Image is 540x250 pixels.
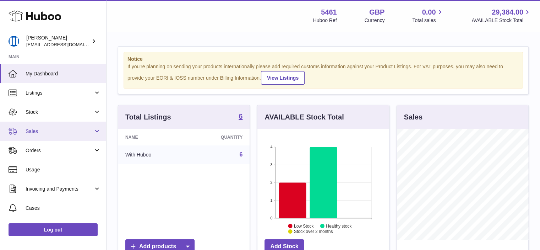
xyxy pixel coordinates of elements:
[26,70,101,77] span: My Dashboard
[321,7,337,17] strong: 5461
[294,229,333,234] text: Stock over 2 months
[271,216,273,220] text: 0
[239,113,242,121] a: 6
[326,223,352,228] text: Healthy stock
[365,17,385,24] div: Currency
[9,36,19,47] img: oksana@monimoto.com
[412,17,444,24] span: Total sales
[369,7,384,17] strong: GBP
[26,42,104,47] span: [EMAIL_ADDRESS][DOMAIN_NAME]
[26,128,93,135] span: Sales
[125,112,171,122] h3: Total Listings
[294,223,314,228] text: Low Stock
[271,163,273,167] text: 3
[239,151,242,158] a: 6
[26,109,93,116] span: Stock
[471,17,531,24] span: AVAILABLE Stock Total
[26,166,101,173] span: Usage
[313,17,337,24] div: Huboo Ref
[127,56,519,63] strong: Notice
[422,7,436,17] span: 0.00
[471,7,531,24] a: 29,384.00 AVAILABLE Stock Total
[9,223,98,236] a: Log out
[264,112,344,122] h3: AVAILABLE Stock Total
[118,145,187,164] td: With Huboo
[127,63,519,85] div: If you're planning on sending your products internationally please add required customs informati...
[404,112,422,122] h3: Sales
[26,186,93,192] span: Invoicing and Payments
[187,129,250,145] th: Quantity
[261,71,305,85] a: View Listings
[271,198,273,202] text: 1
[118,129,187,145] th: Name
[26,147,93,154] span: Orders
[26,90,93,96] span: Listings
[26,205,101,212] span: Cases
[271,145,273,149] text: 4
[271,180,273,185] text: 2
[239,113,242,120] strong: 6
[492,7,523,17] span: 29,384.00
[412,7,444,24] a: 0.00 Total sales
[26,34,90,48] div: [PERSON_NAME]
